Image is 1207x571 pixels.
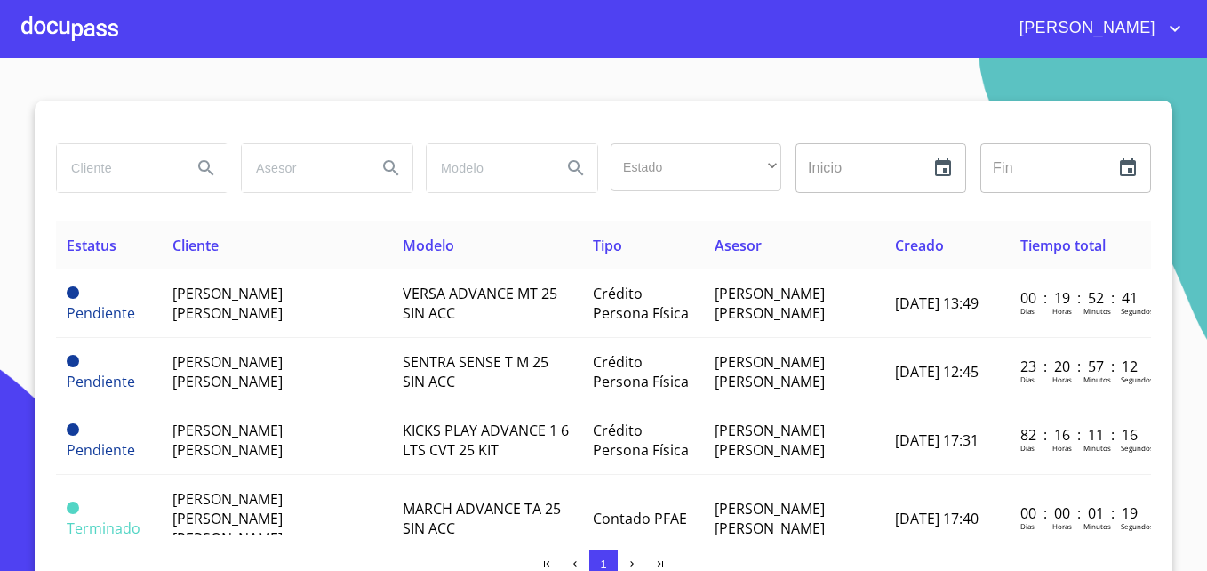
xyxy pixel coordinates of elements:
span: [PERSON_NAME] [PERSON_NAME] [172,352,283,391]
span: [PERSON_NAME] [PERSON_NAME] [715,499,825,538]
span: Crédito Persona Física [593,352,689,391]
span: [DATE] 17:31 [895,430,979,450]
button: account of current user [1006,14,1186,43]
p: Dias [1020,306,1035,316]
p: Horas [1052,521,1072,531]
p: 82 : 16 : 11 : 16 [1020,425,1140,445]
div: ​ [611,143,781,191]
p: Dias [1020,374,1035,384]
span: [DATE] 12:45 [895,362,979,382]
p: Horas [1052,443,1072,453]
span: MARCH ADVANCE TA 25 SIN ACC [403,499,561,538]
span: [PERSON_NAME] [PERSON_NAME] [715,284,825,323]
button: Search [185,147,228,189]
p: Minutos [1083,306,1111,316]
span: Tiempo total [1020,236,1106,255]
span: Pendiente [67,372,135,391]
span: Pendiente [67,423,79,436]
span: Contado PFAE [593,509,687,528]
p: Horas [1052,306,1072,316]
span: Tipo [593,236,622,255]
span: KICKS PLAY ADVANCE 1 6 LTS CVT 25 KIT [403,421,569,460]
span: Creado [895,236,944,255]
span: Crédito Persona Física [593,421,689,460]
span: [PERSON_NAME] [PERSON_NAME] [172,284,283,323]
p: 00 : 19 : 52 : 41 [1020,288,1140,308]
span: Estatus [67,236,116,255]
p: Dias [1020,521,1035,531]
p: Minutos [1083,374,1111,384]
span: [PERSON_NAME] [PERSON_NAME] [PERSON_NAME] [172,489,283,548]
span: Cliente [172,236,219,255]
p: Minutos [1083,521,1111,531]
p: Segundos [1121,521,1154,531]
p: Segundos [1121,374,1154,384]
span: VERSA ADVANCE MT 25 SIN ACC [403,284,557,323]
span: Terminado [67,502,79,514]
span: Asesor [715,236,762,255]
span: Pendiente [67,303,135,323]
span: 1 [600,558,606,571]
p: Minutos [1083,443,1111,453]
input: search [427,144,548,192]
span: Modelo [403,236,454,255]
span: [DATE] 13:49 [895,294,979,313]
span: Pendiente [67,355,79,367]
p: 23 : 20 : 57 : 12 [1020,357,1140,376]
p: Horas [1052,374,1072,384]
input: search [57,144,178,192]
span: [PERSON_NAME] [PERSON_NAME] [172,421,283,460]
span: [DATE] 17:40 [895,509,979,528]
span: Pendiente [67,440,135,460]
span: [PERSON_NAME] [PERSON_NAME] [715,352,825,391]
p: Segundos [1121,443,1154,453]
span: Terminado [67,519,140,538]
span: Pendiente [67,286,79,299]
button: Search [370,147,412,189]
span: Crédito Persona Física [593,284,689,323]
p: Dias [1020,443,1035,453]
span: [PERSON_NAME] [PERSON_NAME] [715,421,825,460]
span: SENTRA SENSE T M 25 SIN ACC [403,352,548,391]
button: Search [555,147,597,189]
p: Segundos [1121,306,1154,316]
p: 00 : 00 : 01 : 19 [1020,503,1140,523]
input: search [242,144,363,192]
span: [PERSON_NAME] [1006,14,1164,43]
